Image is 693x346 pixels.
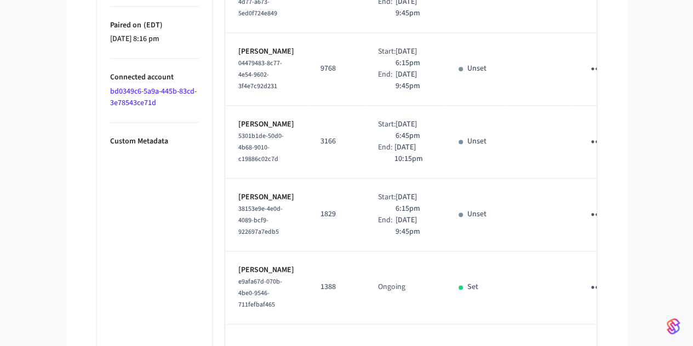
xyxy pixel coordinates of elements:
[396,192,432,215] p: [DATE] 6:15pm
[396,46,432,69] p: [DATE] 6:15pm
[467,209,486,220] p: Unset
[110,136,199,147] p: Custom Metadata
[238,264,294,276] p: [PERSON_NAME]
[378,69,396,92] div: End:
[238,277,282,309] span: e9afa67d-070b-4be0-9546-711fefbaf465
[238,204,283,237] span: 38153e9e-4e0d-4089-bcf9-922697a7edb5
[141,20,163,31] span: ( EDT )
[320,209,352,220] p: 1829
[396,119,432,142] p: [DATE] 6:45pm
[667,318,680,335] img: SeamLogoGradient.69752ec5.svg
[320,281,352,293] p: 1388
[365,251,445,324] td: Ongoing
[238,131,284,164] span: 5301b1de-50d0-4b68-9010-c19886c02c7d
[396,215,432,238] p: [DATE] 9:45pm
[110,20,199,31] p: Paired on
[238,192,294,203] p: [PERSON_NAME]
[110,33,199,45] p: [DATE] 8:16 pm
[467,136,486,147] p: Unset
[396,69,432,92] p: [DATE] 9:45pm
[378,46,396,69] div: Start:
[238,46,294,57] p: [PERSON_NAME]
[320,136,352,147] p: 3166
[378,142,395,165] div: End:
[238,119,294,130] p: [PERSON_NAME]
[378,119,396,142] div: Start:
[320,63,352,74] p: 9768
[238,59,282,91] span: 04479483-8c77-4e54-9602-3f4e7c92d231
[378,192,396,215] div: Start:
[378,215,396,238] div: End:
[467,281,478,293] p: Set
[467,63,486,74] p: Unset
[110,72,199,83] p: Connected account
[394,142,432,165] p: [DATE] 10:15pm
[110,86,197,108] a: bd0349c6-5a9a-445b-83cd-3e78543ce71d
